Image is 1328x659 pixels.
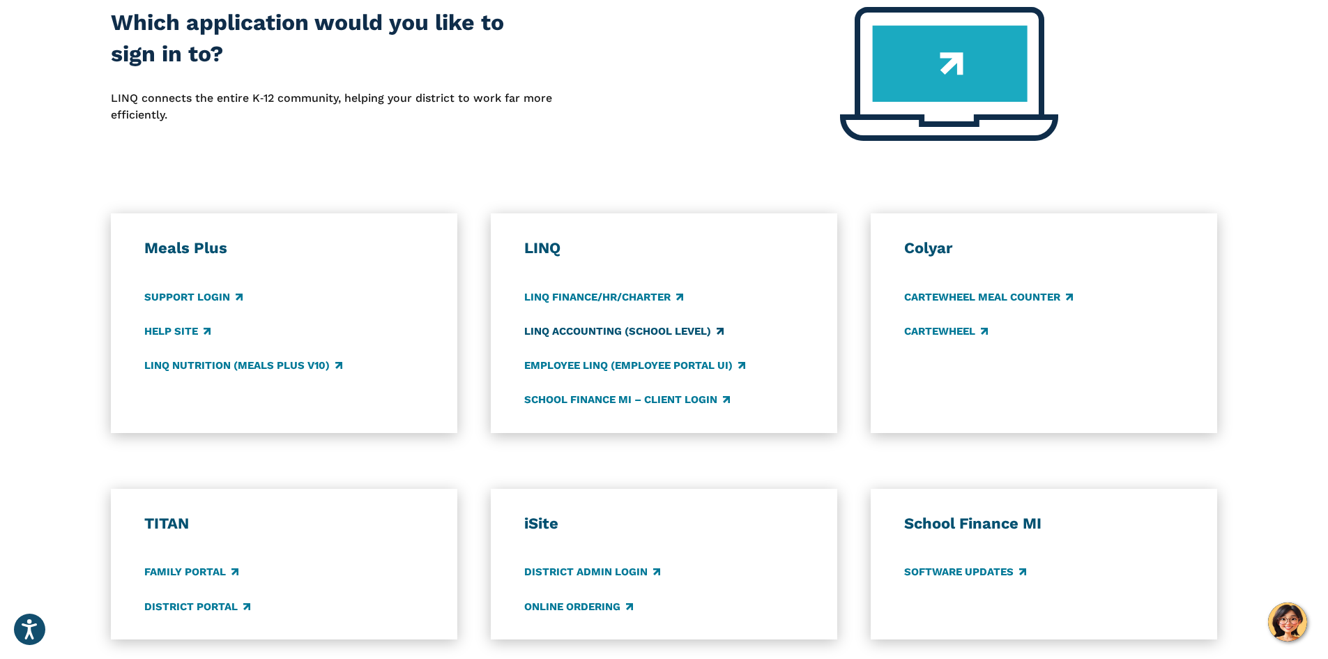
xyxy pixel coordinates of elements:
a: Employee LINQ (Employee Portal UI) [524,358,745,373]
a: CARTEWHEEL [904,324,988,339]
a: School Finance MI – Client Login [524,392,730,407]
a: District Admin Login [524,565,660,580]
h3: LINQ [524,238,804,258]
a: LINQ Finance/HR/Charter [524,289,683,305]
h3: TITAN [144,514,425,533]
a: LINQ Nutrition (Meals Plus v10) [144,358,342,373]
a: Online Ordering [524,599,633,614]
a: Help Site [144,324,211,339]
button: Hello, have a question? Let’s chat. [1268,603,1307,642]
h3: iSite [524,514,804,533]
a: District Portal [144,599,250,614]
h3: Meals Plus [144,238,425,258]
a: Support Login [144,289,243,305]
h2: Which application would you like to sign in to? [111,7,553,70]
a: Software Updates [904,565,1026,580]
a: LINQ Accounting (school level) [524,324,724,339]
p: LINQ connects the entire K‑12 community, helping your district to work far more efficiently. [111,90,553,124]
a: Family Portal [144,565,238,580]
a: CARTEWHEEL Meal Counter [904,289,1073,305]
h3: Colyar [904,238,1184,258]
h3: School Finance MI [904,514,1184,533]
